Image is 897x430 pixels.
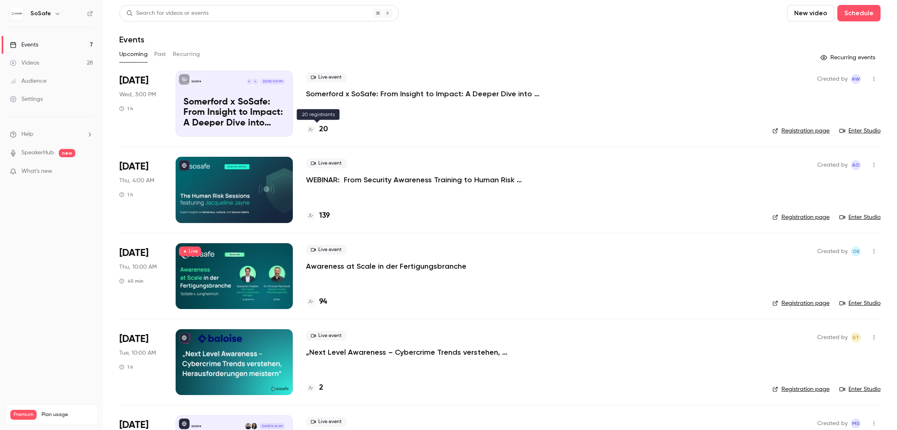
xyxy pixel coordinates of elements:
[119,263,157,271] span: Thu, 10:00 AM
[21,130,33,139] span: Help
[772,385,830,393] a: Registration page
[21,149,54,157] a: SpeakerHub
[306,245,347,255] span: Live event
[21,167,52,176] span: What's new
[306,261,466,271] a: Awareness at Scale in der Fertigungsbranche
[852,160,860,170] span: AO
[119,71,162,137] div: Sep 3 Wed, 3:00 PM (Europe/Berlin)
[251,423,257,429] img: Arzu Döver
[853,332,859,342] span: ST
[119,91,156,99] span: Wed, 3:00 PM
[154,48,166,61] button: Past
[119,329,162,395] div: Sep 9 Tue, 10:00 AM (Europe/Berlin)
[306,72,347,82] span: Live event
[179,246,201,256] span: Live
[59,149,75,157] span: new
[119,177,154,185] span: Thu, 4:00 AM
[853,246,860,256] span: OK
[839,213,881,221] a: Enter Studio
[852,418,860,428] span: MS
[817,74,848,84] span: Created by
[119,74,148,87] span: [DATE]
[10,7,23,20] img: SoSafe
[306,347,553,357] a: „Next Level Awareness – Cybercrime Trends verstehen, Herausforderungen meistern“ Telekom Schweiz ...
[817,246,848,256] span: Created by
[817,332,848,342] span: Created by
[176,71,293,137] a: Somerford x SoSafe: From Insight to Impact: A Deeper Dive into Behavioral Science in Cybersecurit...
[119,160,148,173] span: [DATE]
[42,411,93,418] span: Plan usage
[306,382,323,393] a: 2
[839,385,881,393] a: Enter Studio
[852,74,860,84] span: AW
[246,78,253,85] div: R
[119,157,162,223] div: Sep 4 Thu, 12:00 PM (Australia/Sydney)
[306,124,328,135] a: 20
[772,127,830,135] a: Registration page
[837,5,881,21] button: Schedule
[306,331,347,341] span: Live event
[319,296,327,307] h4: 94
[851,332,861,342] span: Stefanie Theil
[119,35,144,44] h1: Events
[817,418,848,428] span: Created by
[817,160,848,170] span: Created by
[173,48,200,61] button: Recurring
[319,210,330,221] h4: 139
[191,79,202,84] p: SoSafe
[851,418,861,428] span: Markus Stalf
[119,278,144,284] div: 45 min
[119,105,133,112] div: 1 h
[10,77,46,85] div: Audience
[306,158,347,168] span: Live event
[851,74,861,84] span: Alexandra Wasilewski
[83,168,93,175] iframe: Noticeable Trigger
[183,97,285,129] p: Somerford x SoSafe: From Insight to Impact: A Deeper Dive into Behavioral Science in Cybersecurity
[10,410,37,420] span: Premium
[306,175,553,185] a: WEBINAR: From Security Awareness Training to Human Risk Management
[319,124,328,135] h4: 20
[119,243,162,309] div: Sep 4 Thu, 10:00 AM (Europe/Berlin)
[787,5,834,21] button: New video
[245,423,251,429] img: Gabriel Simkin
[119,332,148,346] span: [DATE]
[306,210,330,221] a: 139
[851,246,861,256] span: Olga Krukova
[839,127,881,135] a: Enter Studio
[772,213,830,221] a: Registration page
[10,130,93,139] li: help-dropdown-opener
[119,349,156,357] span: Tue, 10:00 AM
[10,59,39,67] div: Videos
[839,299,881,307] a: Enter Studio
[851,160,861,170] span: Alba Oni
[119,48,148,61] button: Upcoming
[126,9,209,18] div: Search for videos or events
[306,296,327,307] a: 94
[10,95,43,103] div: Settings
[260,79,285,84] span: [DATE] 3:00 PM
[10,41,38,49] div: Events
[119,364,133,370] div: 1 h
[30,9,51,18] h6: SoSafe
[252,78,259,85] div: A
[306,417,347,427] span: Live event
[817,51,881,64] button: Recurring events
[119,191,133,198] div: 1 h
[259,423,285,429] span: [DATE] 10:30 AM
[319,382,323,393] h4: 2
[772,299,830,307] a: Registration page
[191,424,202,428] p: SoSafe
[306,89,553,99] a: Somerford x SoSafe: From Insight to Impact: A Deeper Dive into Behavioral Science in Cybersecurity
[119,246,148,260] span: [DATE]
